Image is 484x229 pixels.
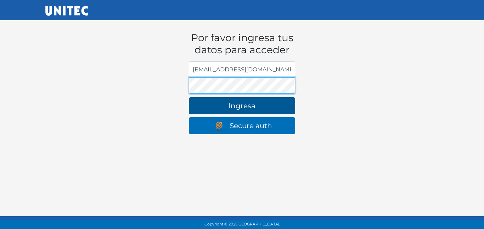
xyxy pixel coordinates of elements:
[189,117,295,134] a: Secure auth
[212,122,230,131] img: secure auth logo
[45,6,88,16] img: UNITEC
[189,32,295,56] h1: Por favor ingresa tus datos para acceder
[189,61,295,78] input: Dirección de email
[237,222,280,227] span: [GEOGRAPHIC_DATA].
[189,97,295,114] button: Ingresa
